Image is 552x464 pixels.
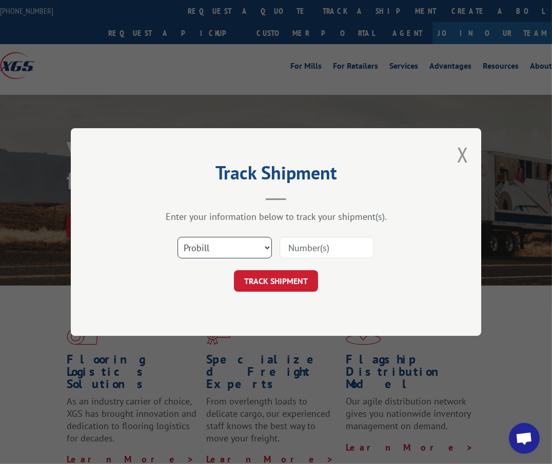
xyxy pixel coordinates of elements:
button: TRACK SHIPMENT [234,270,318,292]
button: Close modal [457,141,468,168]
h2: Track Shipment [122,166,430,185]
div: Enter your information below to track your shipment(s). [122,211,430,223]
div: Open chat [509,423,540,454]
input: Number(s) [280,237,374,258]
